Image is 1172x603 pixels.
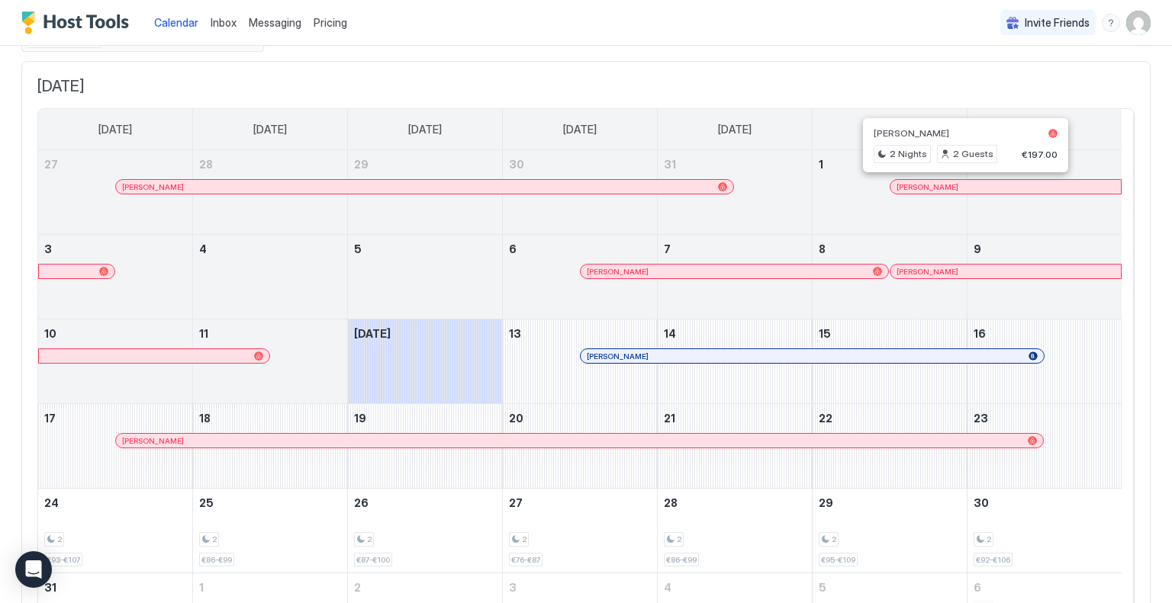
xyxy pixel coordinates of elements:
[658,404,812,432] a: August 21, 2025
[658,573,812,601] a: September 4, 2025
[211,14,237,30] a: Inbox
[974,581,981,594] span: 6
[587,267,649,277] span: [PERSON_NAME]
[718,123,752,136] span: [DATE]
[314,16,347,30] span: Pricing
[15,551,52,588] div: Open Intercom Messenger
[238,109,302,150] a: Monday
[819,412,832,425] span: 22
[819,327,831,340] span: 15
[897,182,1115,192] div: [PERSON_NAME]
[658,235,812,263] a: August 7, 2025
[38,319,192,348] a: August 10, 2025
[44,242,52,255] span: 3
[154,16,198,29] span: Calendar
[664,412,675,425] span: 21
[968,404,1122,432] a: August 23, 2025
[38,489,192,517] a: August 24, 2025
[1025,16,1090,30] span: Invite Friends
[976,555,1010,565] span: €92-€106
[509,412,523,425] span: 20
[819,242,826,255] span: 8
[122,436,1037,446] div: [PERSON_NAME]
[890,147,927,161] span: 2 Nights
[38,489,193,573] td: August 24, 2025
[98,123,132,136] span: [DATE]
[968,235,1122,263] a: August 9, 2025
[509,158,524,171] span: 30
[819,158,823,171] span: 1
[193,150,348,235] td: July 28, 2025
[249,14,301,30] a: Messaging
[819,581,826,594] span: 5
[354,412,366,425] span: 19
[813,573,967,601] a: September 5, 2025
[658,489,812,517] a: August 28, 2025
[664,327,676,340] span: 14
[813,235,967,263] a: August 8, 2025
[38,235,192,263] a: August 3, 2025
[664,242,671,255] span: 7
[212,534,217,544] span: 2
[348,404,503,489] td: August 19, 2025
[122,182,184,192] span: [PERSON_NAME]
[193,319,347,348] a: August 11, 2025
[548,109,612,150] a: Wednesday
[813,404,967,432] a: August 22, 2025
[953,147,993,161] span: 2 Guests
[211,16,237,29] span: Inbox
[38,404,192,432] a: August 17, 2025
[503,235,658,319] td: August 6, 2025
[199,242,207,255] span: 4
[968,319,1122,348] a: August 16, 2025
[657,319,812,404] td: August 14, 2025
[511,555,540,565] span: €76-€87
[193,404,347,432] a: August 18, 2025
[967,404,1122,489] td: August 23, 2025
[874,127,949,139] span: [PERSON_NAME]
[819,496,833,509] span: 29
[974,412,988,425] span: 23
[503,489,658,573] td: August 27, 2025
[44,158,58,171] span: 27
[253,123,287,136] span: [DATE]
[503,235,657,263] a: August 6, 2025
[503,404,657,432] a: August 20, 2025
[44,412,56,425] span: 17
[348,404,502,432] a: August 19, 2025
[199,158,213,171] span: 28
[354,581,361,594] span: 2
[974,496,989,509] span: 30
[812,489,967,573] td: August 29, 2025
[664,158,676,171] span: 31
[199,412,211,425] span: 18
[813,319,967,348] a: August 15, 2025
[563,123,597,136] span: [DATE]
[897,182,958,192] span: [PERSON_NAME]
[509,242,517,255] span: 6
[987,534,991,544] span: 2
[503,404,658,489] td: August 20, 2025
[664,581,671,594] span: 4
[193,235,347,263] a: August 4, 2025
[154,14,198,30] a: Calendar
[509,327,521,340] span: 13
[587,267,882,277] div: [PERSON_NAME]
[193,404,348,489] td: August 18, 2025
[38,573,192,601] a: August 31, 2025
[348,235,502,263] a: August 5, 2025
[348,150,503,235] td: July 29, 2025
[122,182,727,192] div: [PERSON_NAME]
[657,235,812,319] td: August 7, 2025
[509,496,523,509] span: 27
[199,581,204,594] span: 1
[1013,109,1077,150] a: Saturday
[193,235,348,319] td: August 4, 2025
[897,267,1115,277] div: [PERSON_NAME]
[38,319,193,404] td: August 10, 2025
[897,267,958,277] span: [PERSON_NAME]
[1102,14,1120,32] div: menu
[354,158,369,171] span: 29
[21,11,136,34] a: Host Tools Logo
